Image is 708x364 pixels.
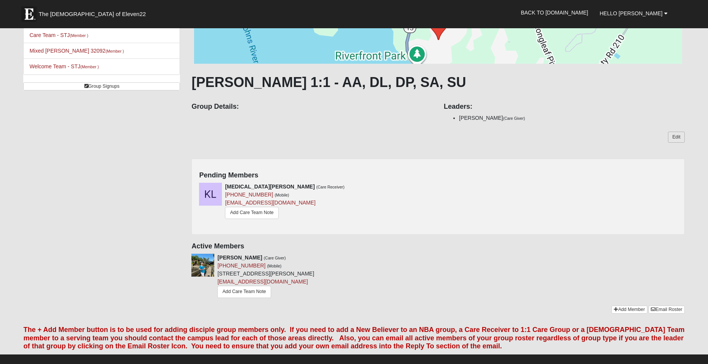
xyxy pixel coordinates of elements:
h4: Active Members [191,242,684,251]
small: (Mobile) [267,264,281,268]
strong: [PERSON_NAME] [217,254,262,261]
small: (Mobile) [275,193,289,197]
strong: [MEDICAL_DATA][PERSON_NAME] [225,184,315,190]
h4: Leaders: [444,103,685,111]
a: Group Signups [23,82,180,90]
small: (Member ) [70,33,88,38]
a: Email Roster [649,306,684,314]
span: Hello [PERSON_NAME] [600,10,663,16]
a: Mixed [PERSON_NAME] 32092(Member ) [29,48,124,54]
a: Welcome Team - STJ(Member ) [29,63,99,69]
a: Add Member [612,306,647,314]
small: (Member ) [106,49,124,53]
a: Hello [PERSON_NAME] [594,4,673,23]
li: [PERSON_NAME] [459,114,685,122]
a: [PHONE_NUMBER] [225,192,273,198]
font: The + Add Member button is to be used for adding disciple group members only. If you need to add ... [23,326,684,350]
a: Back to [DOMAIN_NAME] [515,3,594,22]
div: [STREET_ADDRESS][PERSON_NAME] [217,254,314,300]
a: Add Care Team Note [225,207,278,219]
a: [EMAIL_ADDRESS][DOMAIN_NAME] [225,200,315,206]
a: Add Care Team Note [217,286,271,298]
h1: [PERSON_NAME] 1:1 - AA, DL, DP, SA, SU [191,74,684,90]
small: (Care Giver) [503,116,525,121]
a: The [DEMOGRAPHIC_DATA] of Eleven22 [18,3,170,22]
small: (Member ) [80,64,99,69]
small: (Care Receiver) [316,185,345,189]
a: [EMAIL_ADDRESS][DOMAIN_NAME] [217,279,308,285]
h4: Pending Members [199,171,677,180]
span: The [DEMOGRAPHIC_DATA] of Eleven22 [39,10,146,18]
small: (Care Giver) [264,256,286,260]
img: Eleven22 logo [21,6,37,22]
h4: Group Details: [191,103,432,111]
a: Care Team - STJ(Member ) [29,32,88,38]
a: Edit [668,132,684,143]
a: [PHONE_NUMBER] [217,263,265,269]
